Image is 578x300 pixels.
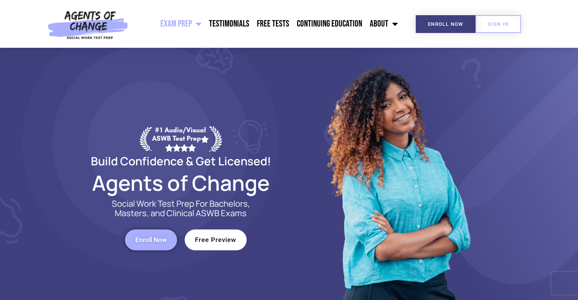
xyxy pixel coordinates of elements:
a: Continuing Education [293,14,366,33]
a: SIGN IN [475,15,521,33]
p: Social Work Test Prep For Bachelors, Masters, and Clinical ASWB Exams [103,199,259,218]
h2: Agents of Change [73,174,289,192]
a: Free Preview [185,229,247,250]
span: Free Preview [195,237,236,243]
nav: Menu [132,14,402,33]
h2: Build Confidence & Get Licensed! [73,155,289,166]
a: Free Tests [253,14,293,33]
a: Enroll Now [416,15,475,33]
div: #1 Audio/Visual ASWB Test Prep [152,126,209,151]
a: Exam Prep [157,14,205,33]
a: Enroll Now [125,229,177,250]
span: SIGN IN [488,22,509,27]
span: Enroll Now [428,22,463,27]
a: About [366,14,402,33]
span: Enroll Now [135,237,167,243]
a: Testimonials [205,14,253,33]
